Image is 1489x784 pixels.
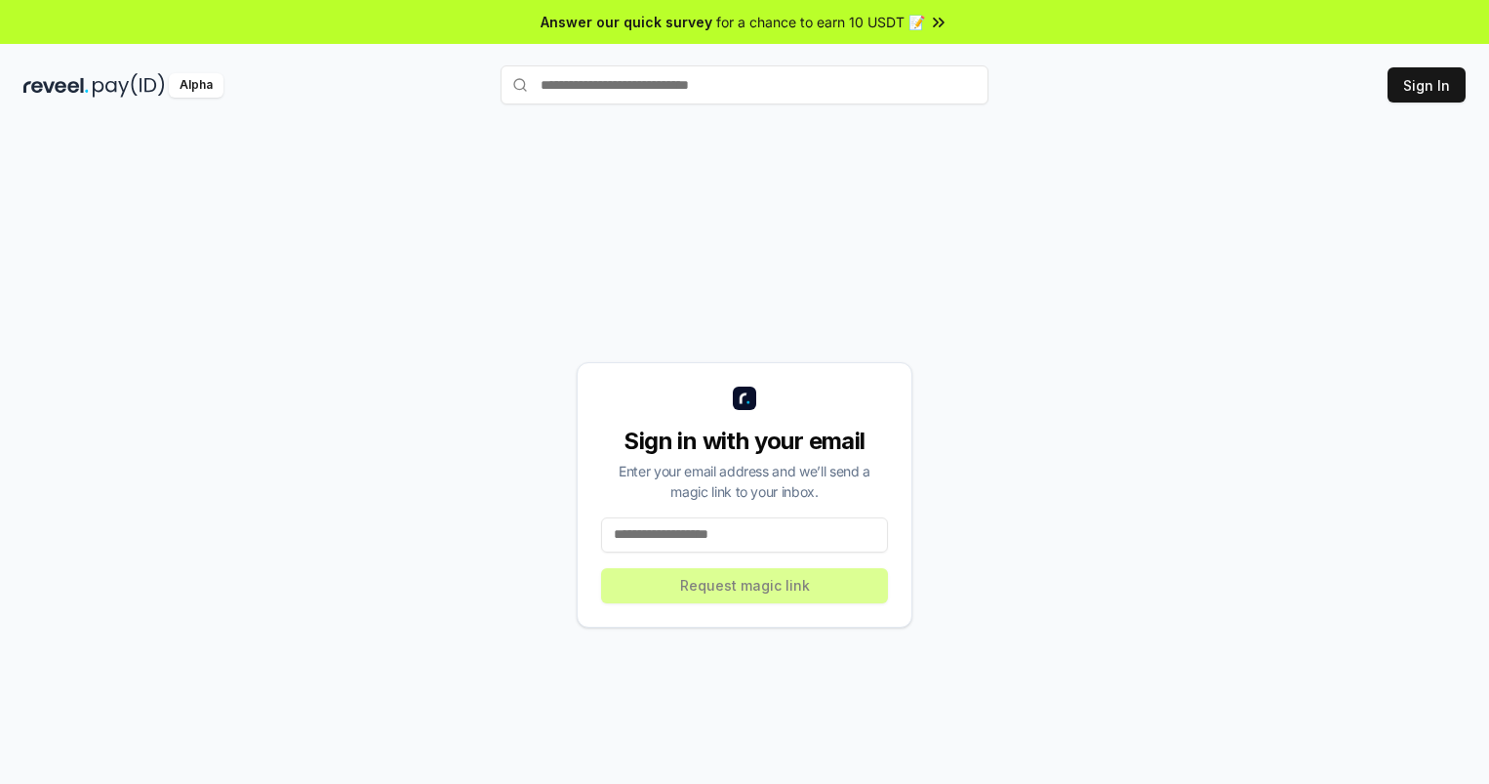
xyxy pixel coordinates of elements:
img: logo_small [733,387,756,410]
button: Sign In [1388,67,1466,103]
div: Alpha [169,73,223,98]
img: pay_id [93,73,165,98]
span: Answer our quick survey [541,12,712,32]
div: Enter your email address and we’ll send a magic link to your inbox. [601,461,888,502]
div: Sign in with your email [601,426,888,457]
span: for a chance to earn 10 USDT 📝 [716,12,925,32]
img: reveel_dark [23,73,89,98]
